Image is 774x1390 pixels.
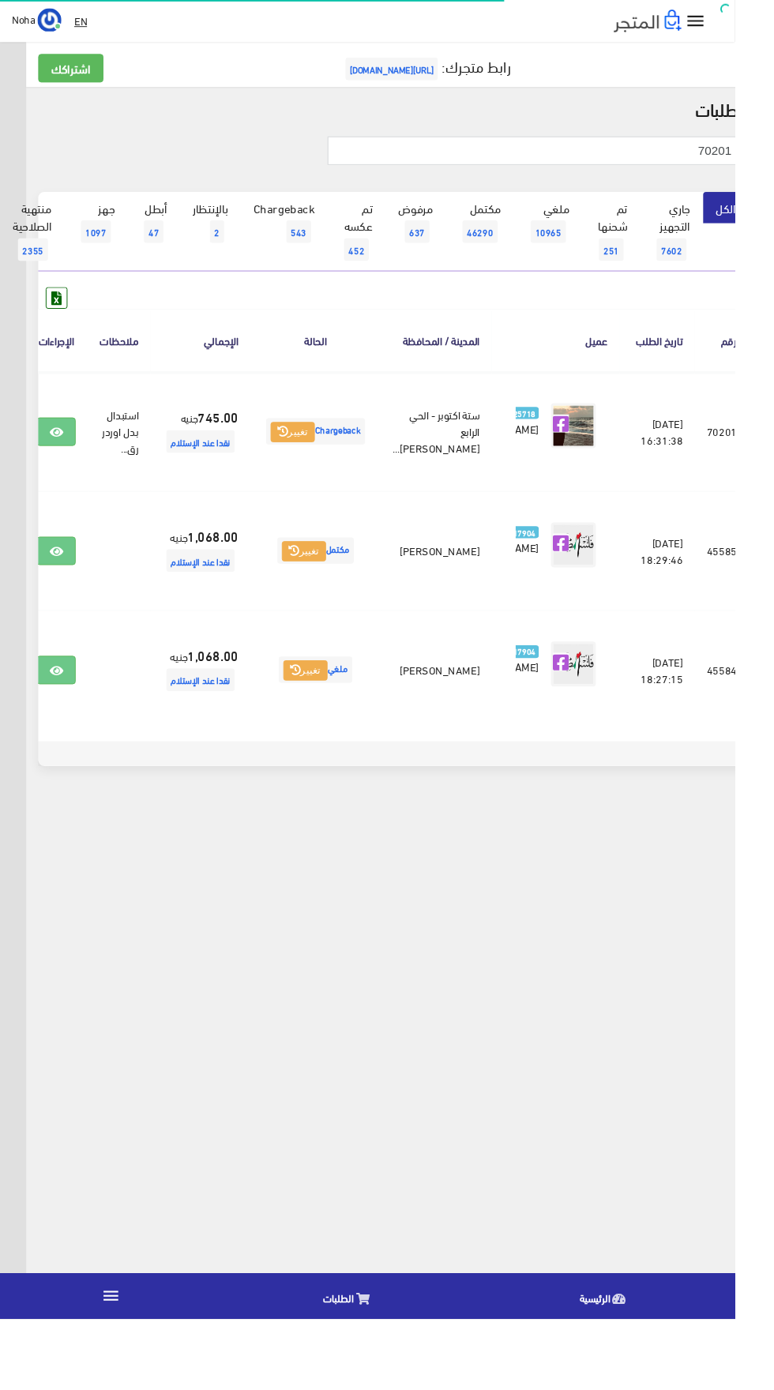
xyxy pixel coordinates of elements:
[722,11,745,34] i: 
[234,1346,504,1386] a: الطلبات
[614,202,674,286] a: تم شحنها251
[504,1346,774,1386] a: الرئيسية
[190,202,254,267] a: بالإنتظار2
[360,54,538,84] a: رابط متجرك:[URL][DOMAIN_NAME]
[426,232,453,256] span: 637
[297,570,344,592] button: تغيير
[221,232,236,256] span: 2
[537,554,568,568] span: 17904
[345,202,406,286] a: تم عكسه452
[152,232,172,256] span: 47
[674,202,741,286] a: جاري التجهيز7602
[559,232,596,256] span: 10965
[580,550,628,598] img: picture
[209,429,251,449] strong: 745.00
[264,325,401,391] th: الحالة
[285,445,332,467] button: تغيير
[254,202,345,267] a: Chargeback543
[134,202,190,267] a: أبطل47
[542,202,614,267] a: ملغي10965
[175,579,247,603] span: نقدا عند الإستلام
[401,517,518,643] td: [PERSON_NAME]
[364,61,461,85] span: [URL][DOMAIN_NAME]
[470,202,542,267] a: مكتمل46290
[294,692,371,719] span: ملغي
[72,8,98,36] a: EN
[13,8,65,33] a: ... Noha
[68,202,134,267] a: جهز1097
[340,1358,373,1377] span: الطلبات
[487,232,524,256] span: 46290
[537,429,568,442] span: 25718
[653,517,732,643] td: [DATE] 18:29:46
[197,680,251,701] strong: 1,068.00
[631,251,657,275] span: 251
[611,1358,643,1377] span: الرئيسية
[537,680,568,693] span: 17904
[401,392,518,518] td: ستة اكتوبر - الحي الرابع [PERSON_NAME]...
[85,232,117,256] span: 1097
[647,10,718,34] img: .
[299,696,345,718] button: تغيير
[401,643,518,768] td: [PERSON_NAME]
[653,392,732,518] td: [DATE] 16:31:38
[78,12,92,32] u: EN
[175,704,247,728] span: نقدا عند الإستلام
[159,517,264,643] td: جنيه
[363,251,389,275] span: 452
[518,325,653,391] th: عميل
[19,251,51,275] span: 2355
[175,453,247,477] span: نقدا عند الإستلام
[292,566,373,594] span: مكتمل
[92,392,159,518] td: استبدال بدل اوردر رق...
[13,10,37,30] span: Noha
[580,425,628,472] img: picture
[197,554,251,575] strong: 1,068.00
[280,441,385,468] span: Chargeback
[692,251,723,275] span: 7602
[543,425,568,460] a: 25718 [PERSON_NAME]
[107,1355,127,1376] i: 
[159,325,264,391] th: اﻹجمالي
[26,325,92,391] th: الإجراءات
[159,392,264,518] td: جنيه
[406,202,470,267] a: مرفوض637
[653,325,732,391] th: تاريخ الطلب
[543,676,568,711] a: 17904 [PERSON_NAME]
[40,57,109,87] a: اشتراكك
[92,325,159,391] th: ملاحظات
[302,232,328,256] span: 543
[159,643,264,768] td: جنيه
[401,325,518,391] th: المدينة / المحافظة
[653,643,732,768] td: [DATE] 18:27:15
[39,9,65,34] img: ...
[543,550,568,585] a: 17904 [PERSON_NAME]
[580,676,628,723] img: picture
